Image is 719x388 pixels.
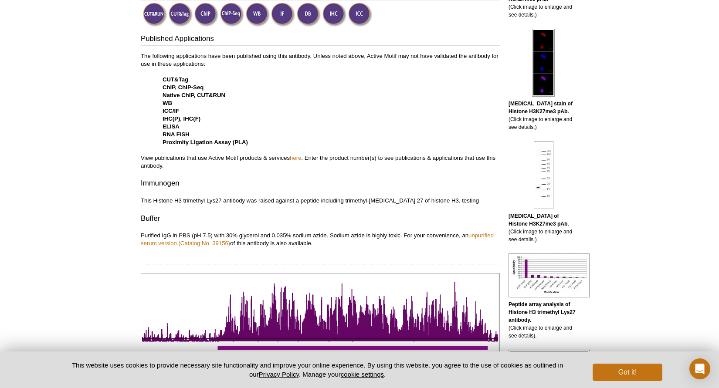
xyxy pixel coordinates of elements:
[163,92,225,98] strong: Native ChIP, CUT&RUN
[141,34,500,46] h3: Published Applications
[534,141,553,209] img: Histone H3K27me3 antibody (pAb) tested by Western blot.
[163,100,172,106] strong: WB
[163,108,179,114] strong: ICC/IF
[194,3,218,27] img: ChIP Validated
[509,301,576,323] b: Peptide array analysis of Histone H3 trimethyl Lys27 antibody.
[246,3,270,27] img: Western Blot Validated
[509,101,573,115] b: [MEDICAL_DATA] stain of Histone H3K27me3 pAb.
[141,178,500,190] h3: Immunogen
[532,29,555,97] img: Histone H3K27me3 antibody (pAb) tested by immunofluorescence.
[143,3,167,27] img: CUT&RUN Validated
[509,213,569,227] b: [MEDICAL_DATA] of Histone H3K27me3 pAb.
[689,358,710,379] div: Open Intercom Messenger
[322,3,346,27] img: Immunohistochemistry Validated
[163,131,190,138] strong: RNA FISH
[341,371,384,378] button: cookie settings
[163,84,203,91] strong: ChIP, ChIP-Seq
[593,364,662,381] button: Got it!
[163,139,248,145] strong: Proximity Ligation Assay (PLA)
[509,212,578,243] p: (Click image to enlarge and see details.)
[141,197,500,205] p: This Histone H3 trimethyl Lys27 antibody was raised against a peptide including trimethyl-[MEDICA...
[509,100,578,131] p: (Click image to enlarge and see details.)
[163,76,188,83] strong: CUT&Tag
[259,371,299,378] a: Privacy Policy
[163,115,200,122] strong: IHC(P), IHC(F)
[509,253,590,297] img: Histone H3 trimethyl Lys27 antibody specificity tested by peptide array analysis.
[169,3,193,27] img: CUT&Tag Validated
[57,361,578,379] p: This website uses cookies to provide necessary site functionality and improve your online experie...
[220,3,244,27] img: ChIP-Seq Validated
[348,3,372,27] img: Immunocytochemistry Validated
[509,300,578,340] p: (Click image to enlarge and see details).
[271,3,295,27] img: Immunofluorescence Validated
[141,52,500,170] p: The following applications have been published using this antibody. Unless noted above, Active Mo...
[290,155,301,161] a: here
[297,3,321,27] img: Dot Blot Validated
[141,213,500,226] h3: Buffer
[141,232,500,247] p: Purified IgG in PBS (pH 7.5) with 30% glycerol and 0.035% sodium azide. Sodium azide is highly to...
[163,123,180,130] strong: ELISA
